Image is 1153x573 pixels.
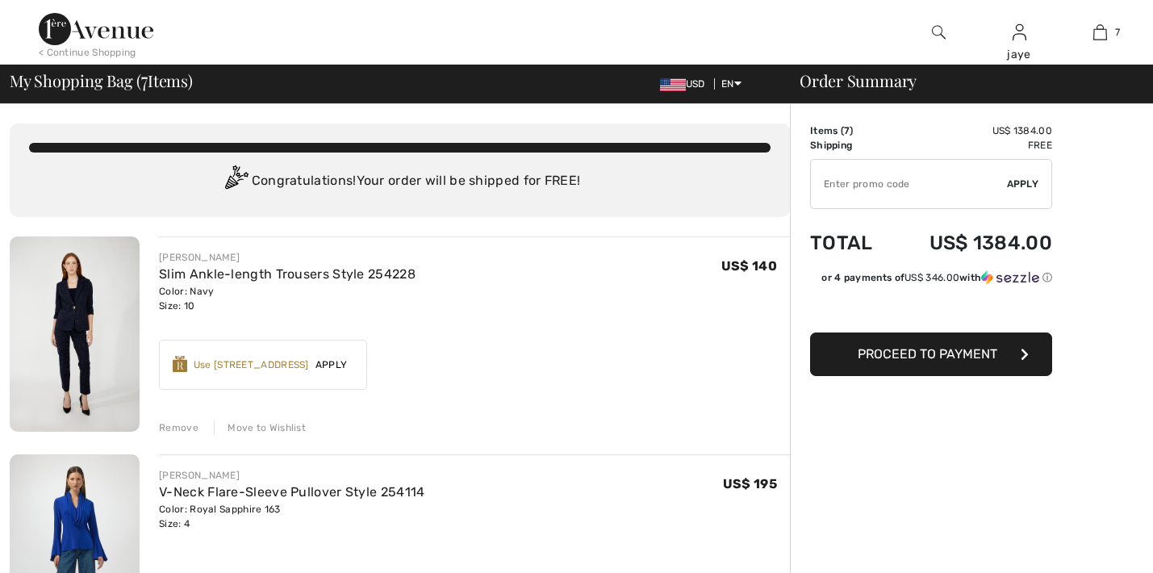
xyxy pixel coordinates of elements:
div: Use [STREET_ADDRESS] [194,358,309,372]
span: 7 [844,125,850,136]
div: < Continue Shopping [39,45,136,60]
img: US Dollar [660,78,686,91]
a: 7 [1060,23,1139,42]
input: Promo code [811,160,1007,208]
span: My Shopping Bag ( Items) [10,73,193,89]
div: [PERSON_NAME] [159,250,416,265]
div: [PERSON_NAME] [159,468,424,483]
img: My Info [1013,23,1026,42]
iframe: Find more information here [851,111,1153,573]
div: Color: Royal Sapphire 163 Size: 4 [159,502,424,531]
div: Color: Navy Size: 10 [159,284,416,313]
div: Order Summary [780,73,1143,89]
span: EN [721,78,742,90]
td: Shipping [810,138,892,153]
span: US$ 195 [723,476,777,491]
span: USD [660,78,712,90]
div: jaye [980,46,1059,63]
img: Slim Ankle-length Trousers Style 254228 [10,236,140,432]
iframe: PayPal-paypal [810,291,1052,327]
img: search the website [932,23,946,42]
span: US$ 140 [721,258,777,274]
img: Congratulation2.svg [219,165,252,198]
span: 7 [1115,25,1120,40]
span: 7 [141,69,148,90]
a: Slim Ankle-length Trousers Style 254228 [159,266,416,282]
td: Total [810,215,892,270]
img: Reward-Logo.svg [173,356,187,372]
span: Apply [309,358,354,372]
a: V-Neck Flare-Sleeve Pullover Style 254114 [159,484,424,500]
img: 1ère Avenue [39,13,153,45]
img: My Bag [1093,23,1107,42]
a: Sign In [1013,24,1026,40]
td: Items ( ) [810,123,892,138]
div: Remove [159,420,198,435]
div: or 4 payments of with [821,270,1052,285]
div: Congratulations! Your order will be shipped for FREE! [29,165,771,198]
button: Proceed to Payment [810,333,1052,376]
div: or 4 payments ofUS$ 346.00withSezzle Click to learn more about Sezzle [810,270,1052,291]
div: Move to Wishlist [214,420,306,435]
